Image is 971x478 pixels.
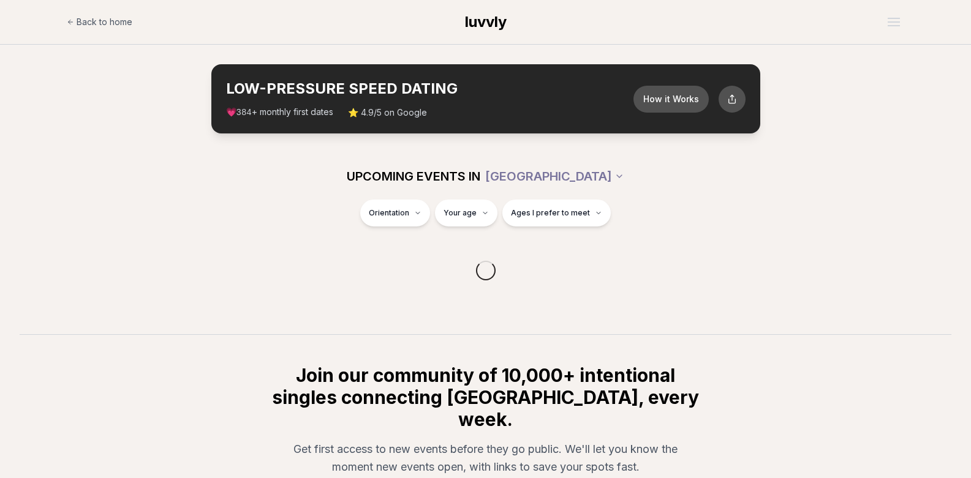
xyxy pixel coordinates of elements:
span: Your age [444,208,477,218]
button: [GEOGRAPHIC_DATA] [485,163,624,190]
span: Ages I prefer to meet [511,208,590,218]
span: Orientation [369,208,409,218]
span: 384 [236,108,252,118]
button: Your age [435,200,497,226]
h2: Join our community of 10,000+ intentional singles connecting [GEOGRAPHIC_DATA], every week. [270,364,701,430]
p: Get first access to new events before they go public. We'll let you know the moment new events op... [280,440,692,476]
button: Ages I prefer to meet [502,200,611,226]
a: luvvly [465,12,507,32]
span: luvvly [465,13,507,31]
span: ⭐ 4.9/5 on Google [348,106,427,119]
h2: LOW-PRESSURE SPEED DATING [226,79,633,99]
span: 💗 + monthly first dates [226,106,333,119]
a: Back to home [67,10,132,34]
button: Orientation [360,200,430,226]
button: How it Works [633,86,709,113]
span: UPCOMING EVENTS IN [347,168,480,185]
button: Open menu [883,13,905,31]
span: Back to home [77,16,132,28]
